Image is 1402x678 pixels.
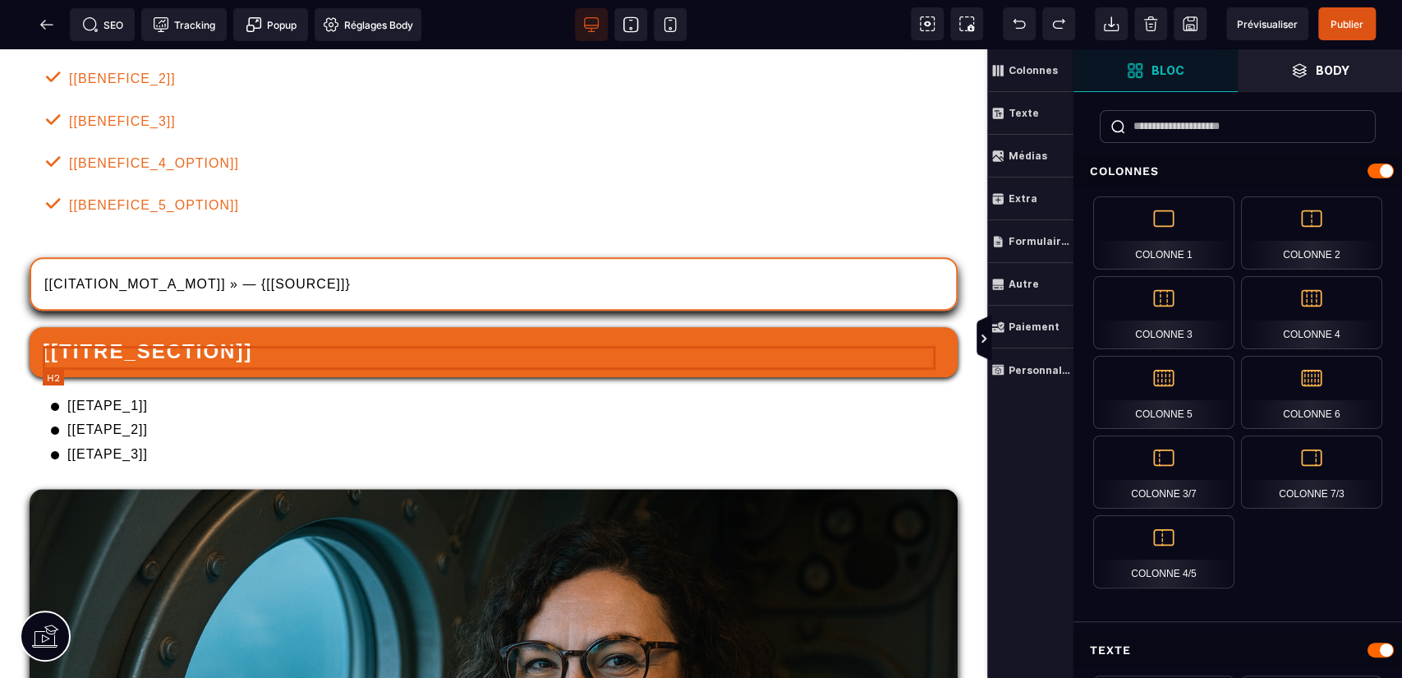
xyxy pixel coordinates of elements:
[43,291,945,315] h2: [[TITRE_SECTION]]
[1009,278,1039,290] strong: Autre
[315,8,421,41] span: Favicon
[1241,276,1382,349] div: Colonne 4
[1331,18,1363,30] span: Publier
[44,223,943,247] text: [[CITATION_MOT_A_MOT]] » — {[[SOURCE]]}
[1318,7,1376,40] span: Enregistrer le contenu
[1238,49,1402,92] span: Ouvrir les calques
[575,8,608,41] span: Voir bureau
[153,16,215,33] span: Tracking
[323,16,413,33] span: Réglages Body
[1093,436,1234,509] div: Colonne 3/7
[1073,315,1090,364] span: Afficher les vues
[1003,7,1036,40] span: Défaire
[987,135,1073,178] span: Médias
[614,8,647,41] span: Voir tablette
[1073,49,1238,92] span: Ouvrir les blocs
[987,178,1073,220] span: Extra
[67,394,148,416] text: [[ETAPE_3]]
[987,306,1073,348] span: Paiement
[1174,7,1207,40] span: Enregistrer
[1237,18,1298,30] span: Prévisualiser
[1316,64,1349,76] strong: Body
[987,92,1073,135] span: Texte
[1134,7,1167,40] span: Nettoyage
[1095,7,1128,40] span: Importer
[987,220,1073,263] span: Formulaires
[1241,196,1382,270] div: Colonne 2
[1073,156,1402,187] div: Colonnes
[950,7,983,40] span: Capture d'écran
[233,8,308,41] span: Créer une alerte modale
[1009,150,1047,162] strong: Médias
[1073,635,1402,666] div: Texte
[987,348,1073,391] span: Personnalisé
[1009,107,1039,119] strong: Texte
[1093,356,1234,429] div: Colonne 5
[67,369,148,391] text: [[ETAPE_2]]
[987,263,1073,306] span: Autre
[1093,276,1234,349] div: Colonne 3
[30,8,63,41] span: Retour
[70,8,135,41] span: Métadata SEO
[987,49,1073,92] span: Colonnes
[1009,192,1037,205] strong: Extra
[246,16,296,33] span: Popup
[1241,436,1382,509] div: Colonne 7/3
[1042,7,1075,40] span: Rétablir
[69,61,176,83] text: [[BENEFICE_3]]
[1226,7,1308,40] span: Aperçu
[82,16,123,33] span: SEO
[69,103,239,125] text: [[BENEFICE_4_OPTION]]
[911,7,944,40] span: Voir les composants
[1009,235,1070,247] strong: Formulaires
[1093,515,1234,588] div: Colonne 4/5
[1241,356,1382,429] div: Colonne 6
[67,345,148,367] text: [[ETAPE_1]]
[1151,64,1184,76] strong: Bloc
[141,8,227,41] span: Code de suivi
[69,145,239,167] text: [[BENEFICE_5_OPTION]]
[654,8,687,41] span: Voir mobile
[69,18,176,40] text: [[BENEFICE_2]]
[1009,64,1058,76] strong: Colonnes
[1009,321,1060,333] strong: Paiement
[1009,364,1070,376] strong: Personnalisé
[1093,196,1234,270] div: Colonne 1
